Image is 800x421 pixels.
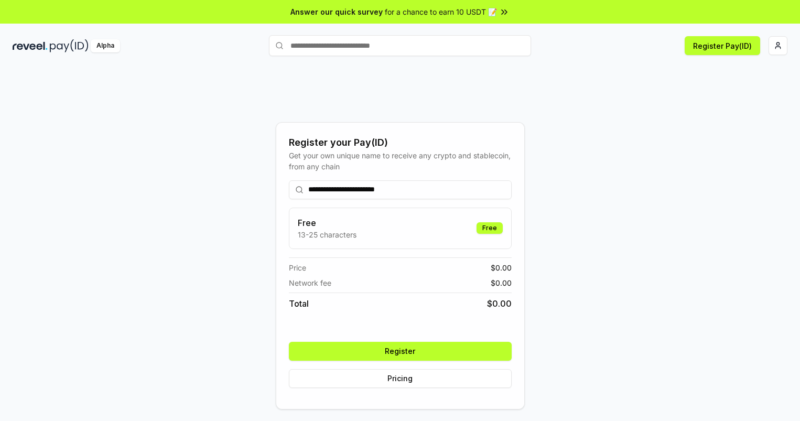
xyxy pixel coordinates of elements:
[298,217,356,229] h3: Free
[491,277,512,288] span: $ 0.00
[685,36,760,55] button: Register Pay(ID)
[91,39,120,52] div: Alpha
[13,39,48,52] img: reveel_dark
[289,342,512,361] button: Register
[289,150,512,172] div: Get your own unique name to receive any crypto and stablecoin, from any chain
[289,277,331,288] span: Network fee
[289,369,512,388] button: Pricing
[50,39,89,52] img: pay_id
[290,6,383,17] span: Answer our quick survey
[385,6,497,17] span: for a chance to earn 10 USDT 📝
[487,297,512,310] span: $ 0.00
[298,229,356,240] p: 13-25 characters
[289,262,306,273] span: Price
[289,135,512,150] div: Register your Pay(ID)
[477,222,503,234] div: Free
[491,262,512,273] span: $ 0.00
[289,297,309,310] span: Total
